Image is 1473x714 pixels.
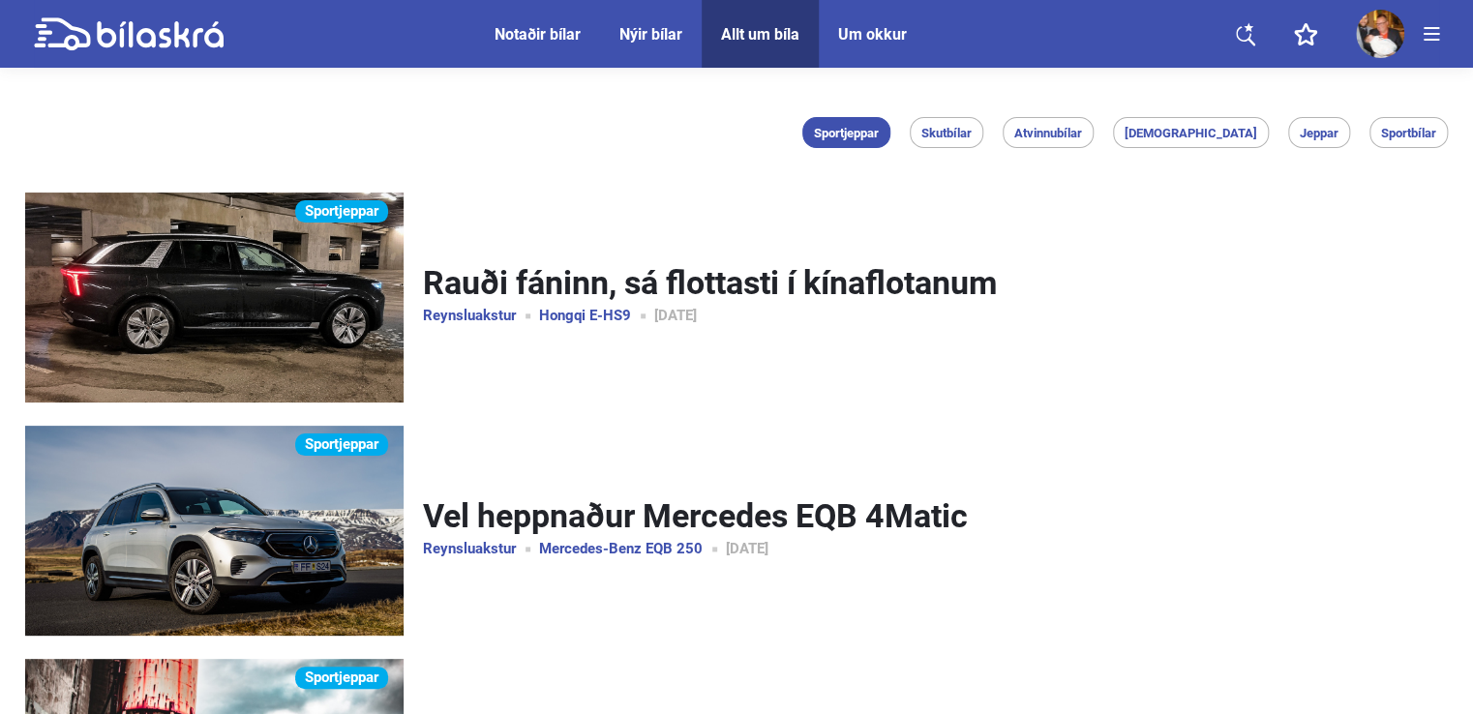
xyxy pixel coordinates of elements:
[423,499,1002,534] a: Vel heppnaður Mercedes EQB 4Matic
[25,426,404,636] a: Sportjeppar
[423,266,1002,301] a: Rauði fáninn, sá flottasti í kínaflotanum
[721,25,799,44] a: Allt um bíla
[539,309,654,323] a: Hongqi E-HS9
[838,25,907,44] a: Um okkur
[654,309,720,323] span: [DATE]
[295,667,388,689] a: Sportjeppar
[539,542,726,556] a: Mercedes-Benz EQB 250
[619,25,682,44] a: Nýir bílar
[25,193,404,402] a: Sportjeppar
[814,127,879,139] span: Sportjeppar
[295,433,388,456] a: Sportjeppar
[423,542,539,556] a: Reynsluakstur
[1125,127,1257,139] span: [DEMOGRAPHIC_DATA]
[295,200,388,223] a: Sportjeppar
[423,309,539,323] a: Reynsluakstur
[921,127,972,139] span: Skutbílar
[1014,127,1082,139] span: Atvinnubílar
[1300,127,1338,139] span: Jeppar
[1381,127,1436,139] span: Sportbílar
[495,25,581,44] a: Notaðir bílar
[726,542,792,556] span: [DATE]
[1356,10,1404,58] img: 10160347068628909.jpg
